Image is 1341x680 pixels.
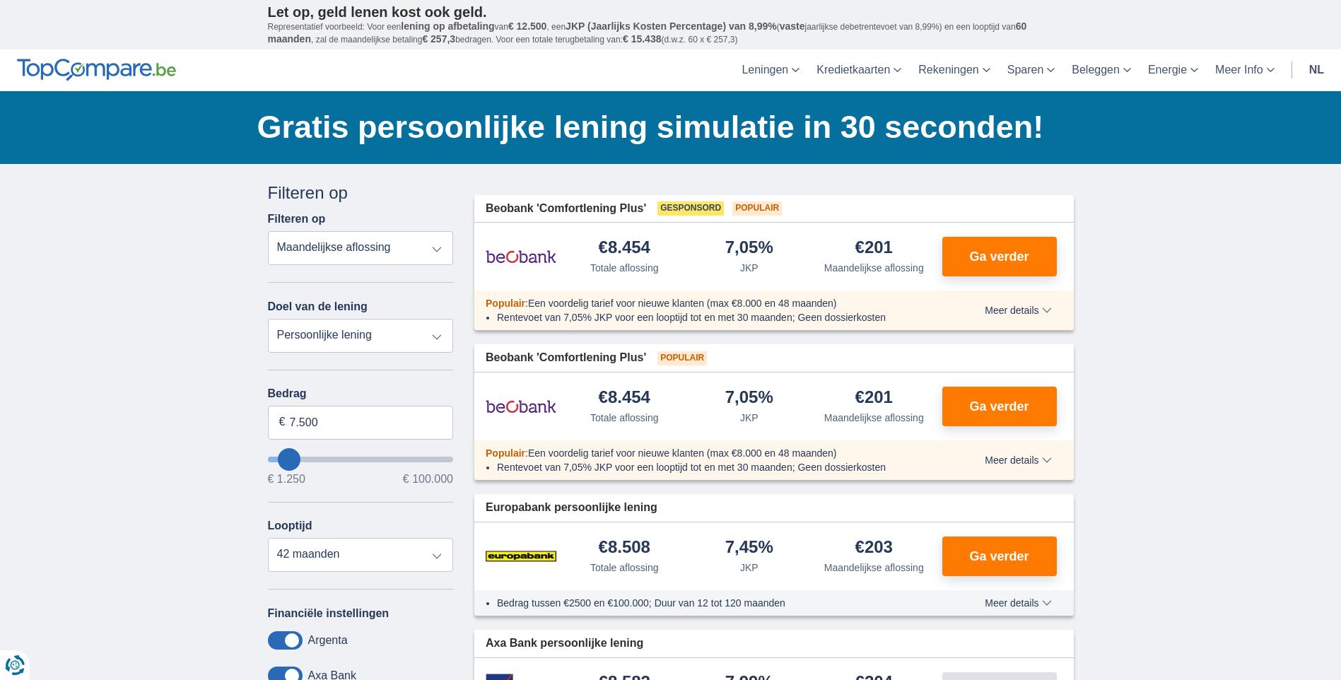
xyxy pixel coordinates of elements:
[999,49,1064,91] a: Sparen
[528,298,837,309] span: Een voordelig tarief voor nieuwe klanten (max €8.000 en 48 maanden)
[486,201,646,217] span: Beobank 'Comfortlening Plus'
[733,49,808,91] a: Leningen
[855,389,893,408] div: €201
[401,20,494,32] span: lening op afbetaling
[403,474,453,485] span: € 100.000
[780,20,805,32] span: vaste
[486,239,556,274] img: product.pl.alt Beobank
[657,351,707,365] span: Populair
[974,597,1062,609] button: Meer details
[969,550,1029,563] span: Ga verder
[942,237,1057,276] button: Ga verder
[497,460,933,474] li: Rentevoet van 7,05% JKP voor een looptijd tot en met 30 maanden; Geen dossierkosten
[599,389,650,408] div: €8.454
[985,455,1051,465] span: Meer details
[824,261,924,275] div: Maandelijkse aflossing
[486,447,525,459] span: Populair
[808,49,910,91] a: Kredietkaarten
[1140,49,1207,91] a: Energie
[268,300,368,313] label: Doel van de lening
[486,298,525,309] span: Populair
[725,239,773,258] div: 7,05%
[855,239,893,258] div: €201
[268,213,326,225] label: Filteren op
[969,250,1029,263] span: Ga verder
[486,350,646,366] span: Beobank 'Comfortlening Plus'
[590,561,659,575] div: Totale aflossing
[268,520,312,532] label: Looptijd
[497,596,933,610] li: Bedrag tussen €2500 en €100.000; Duur van 12 tot 120 maanden
[268,4,1074,20] p: Let op, geld lenen kost ook geld.
[474,446,944,460] div: :
[942,387,1057,426] button: Ga verder
[740,261,759,275] div: JKP
[308,634,348,647] label: Argenta
[599,539,650,558] div: €8.508
[268,457,454,462] input: wantToBorrow
[740,561,759,575] div: JKP
[590,411,659,425] div: Totale aflossing
[942,537,1057,576] button: Ga verder
[732,201,782,216] span: Populair
[910,49,998,91] a: Rekeningen
[486,389,556,424] img: product.pl.alt Beobank
[1207,49,1283,91] a: Meer Info
[855,539,893,558] div: €203
[623,33,662,45] span: € 15.438
[725,539,773,558] div: 7,45%
[486,635,643,652] span: Axa Bank persoonlijke lening
[268,607,390,620] label: Financiële instellingen
[257,105,1074,149] h1: Gratis persoonlijke lening simulatie in 30 seconden!
[508,20,547,32] span: € 12.500
[486,539,556,574] img: product.pl.alt Europabank
[474,296,944,310] div: :
[599,239,650,258] div: €8.454
[528,447,837,459] span: Een voordelig tarief voor nieuwe klanten (max €8.000 en 48 maanden)
[268,474,305,485] span: € 1.250
[422,33,455,45] span: € 257,3
[268,387,454,400] label: Bedrag
[279,414,286,430] span: €
[740,411,759,425] div: JKP
[17,59,176,81] img: TopCompare
[268,20,1074,46] p: Representatief voorbeeld: Voor een van , een ( jaarlijkse debetrentevoet van 8,99%) en een loopti...
[497,310,933,324] li: Rentevoet van 7,05% JKP voor een looptijd tot en met 30 maanden; Geen dossierkosten
[657,201,724,216] span: Gesponsord
[486,500,657,516] span: Europabank persoonlijke lening
[268,20,1027,45] span: 60 maanden
[974,305,1062,316] button: Meer details
[824,561,924,575] div: Maandelijkse aflossing
[974,455,1062,466] button: Meer details
[1063,49,1140,91] a: Beleggen
[725,389,773,408] div: 7,05%
[824,411,924,425] div: Maandelijkse aflossing
[985,305,1051,315] span: Meer details
[969,400,1029,413] span: Ga verder
[268,181,454,205] div: Filteren op
[566,20,777,32] span: JKP (Jaarlijks Kosten Percentage) van 8,99%
[590,261,659,275] div: Totale aflossing
[985,598,1051,608] span: Meer details
[1301,49,1333,91] a: nl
